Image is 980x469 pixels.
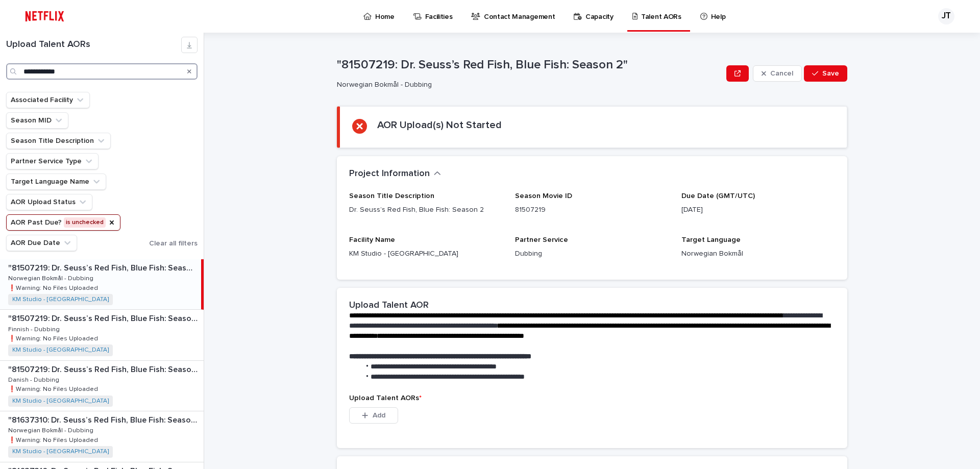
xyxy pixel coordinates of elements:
input: Search [6,63,198,80]
p: "81507219: Dr. Seuss’s Red Fish, Blue Fish: Season 2" [8,261,199,273]
p: Finnish - Dubbing [8,324,62,333]
span: Target Language [681,236,741,243]
button: Target Language Name [6,174,106,190]
span: Due Date (GMT/UTC) [681,192,755,200]
a: KM Studio - [GEOGRAPHIC_DATA] [12,398,109,405]
a: KM Studio - [GEOGRAPHIC_DATA] [12,448,109,455]
h2: Project Information [349,168,430,180]
img: ifQbXi3ZQGMSEF7WDB7W [20,6,69,27]
p: 81507219 [515,205,669,215]
span: Cancel [770,70,793,77]
span: Season Title Description [349,192,434,200]
p: Dr. Seuss’s Red Fish, Blue Fish: Season 2 [349,205,503,215]
button: Project Information [349,168,441,180]
p: Norwegian Bokmål - Dubbing [8,425,95,434]
p: KM Studio - [GEOGRAPHIC_DATA] [349,249,503,259]
button: AOR Past Due? [6,214,120,231]
a: KM Studio - [GEOGRAPHIC_DATA] [12,347,109,354]
span: Save [822,70,839,77]
p: "81507219: Dr. Seuss’s Red Fish, Blue Fish: Season 2" [8,363,202,375]
button: Cancel [753,65,802,82]
button: Partner Service Type [6,153,99,169]
p: Norwegian Bokmål - Dubbing [8,273,95,282]
p: Norwegian Bokmål - Dubbing [337,81,718,89]
button: Season MID [6,112,68,129]
button: Save [804,65,847,82]
button: AOR Upload Status [6,194,92,210]
button: Clear all filters [145,236,198,251]
p: "81637310: Dr. Seuss’s Red Fish, Blue Fish: Season 3" [8,413,202,425]
button: Add [349,407,398,424]
p: Danish - Dubbing [8,375,61,384]
h2: Upload Talent AOR [349,300,429,311]
p: ❗️Warning: No Files Uploaded [8,283,100,292]
p: "81507219: Dr. Seuss’s Red Fish, Blue Fish: Season 2" [8,312,202,324]
p: Dubbing [515,249,669,259]
p: ❗️Warning: No Files Uploaded [8,435,100,444]
h1: Upload Talent AORs [6,39,181,51]
p: "81507219: Dr. Seuss’s Red Fish, Blue Fish: Season 2" [337,58,722,72]
button: AOR Due Date [6,235,77,251]
button: Season Title Description [6,133,111,149]
p: ❗️Warning: No Files Uploaded [8,333,100,342]
p: [DATE] [681,205,835,215]
a: KM Studio - [GEOGRAPHIC_DATA] [12,296,109,303]
p: ❗️Warning: No Files Uploaded [8,384,100,393]
div: JT [938,8,954,24]
button: Associated Facility [6,92,90,108]
h2: AOR Upload(s) Not Started [377,119,502,131]
span: Clear all filters [149,240,198,247]
p: Norwegian Bokmål [681,249,835,259]
span: Facility Name [349,236,395,243]
span: Partner Service [515,236,568,243]
span: Season Movie ID [515,192,572,200]
span: Upload Talent AORs [349,394,422,402]
span: Add [373,412,385,419]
